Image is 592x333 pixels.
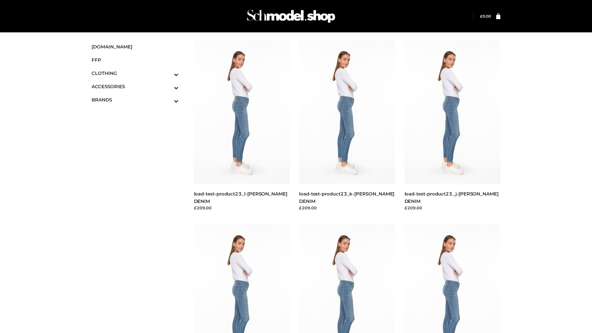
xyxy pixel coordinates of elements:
[92,96,179,103] span: BRANDS
[92,43,179,50] span: [DOMAIN_NAME]
[299,205,395,211] div: £209.00
[92,80,179,93] a: ACCESSORIESToggle Submenu
[480,14,491,18] a: £0.00
[92,70,179,77] span: CLOTHING
[92,40,179,53] a: [DOMAIN_NAME]
[92,83,179,90] span: ACCESSORIES
[92,93,179,106] a: BRANDSToggle Submenu
[405,205,501,211] div: £209.00
[245,4,337,28] img: Schmodel Admin 964
[299,191,394,204] a: load-test-product23_k-[PERSON_NAME] DENIM
[157,67,179,80] button: Toggle Submenu
[157,80,179,93] button: Toggle Submenu
[92,56,179,64] span: FFP
[194,205,290,211] div: £209.00
[194,191,287,204] a: load-test-product23_l-[PERSON_NAME] DENIM
[480,14,483,18] span: £
[157,93,179,106] button: Toggle Submenu
[405,191,499,204] a: load-test-product23_j-[PERSON_NAME] DENIM
[92,53,179,67] a: FFP
[92,67,179,80] a: CLOTHINGToggle Submenu
[480,14,491,18] bdi: 0.00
